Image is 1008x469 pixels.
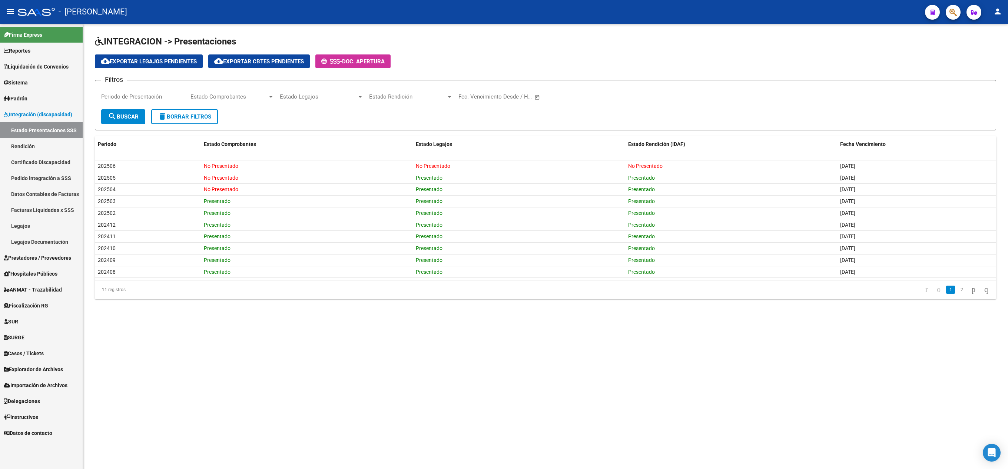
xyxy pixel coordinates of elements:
[98,198,116,204] span: 202503
[98,245,116,251] span: 202410
[840,245,855,251] span: [DATE]
[204,175,238,181] span: No Presentado
[628,222,655,228] span: Presentado
[628,163,663,169] span: No Presentado
[4,333,24,342] span: SURGE
[416,210,442,216] span: Presentado
[98,210,116,216] span: 202502
[922,286,931,294] a: go to first page
[533,93,542,102] button: Open calendar
[204,233,231,239] span: Presentado
[208,54,310,68] button: Exportar Cbtes Pendientes
[625,136,837,152] datatable-header-cell: Estado Rendición (IDAF)
[214,57,223,66] mat-icon: cloud_download
[840,222,855,228] span: [DATE]
[416,163,450,169] span: No Presentado
[101,74,127,85] h3: Filtros
[840,257,855,263] span: [DATE]
[416,141,452,147] span: Estado Legajos
[4,31,42,39] span: Firma Express
[489,93,525,100] input: End date
[204,222,231,228] span: Presentado
[4,47,30,55] span: Reportes
[204,141,256,147] span: Estado Comprobantes
[321,58,342,65] span: -
[98,269,116,275] span: 202408
[204,245,231,251] span: Presentado
[981,286,991,294] a: go to last page
[934,286,944,294] a: go to previous page
[204,163,238,169] span: No Presentado
[458,93,483,100] input: Start date
[416,186,442,192] span: Presentado
[946,286,955,294] a: 1
[4,79,28,87] span: Sistema
[840,269,855,275] span: [DATE]
[416,175,442,181] span: Presentado
[101,57,110,66] mat-icon: cloud_download
[993,7,1002,16] mat-icon: person
[628,233,655,239] span: Presentado
[4,94,27,103] span: Padrón
[4,413,38,421] span: Instructivos
[840,163,855,169] span: [DATE]
[416,269,442,275] span: Presentado
[416,198,442,204] span: Presentado
[957,286,966,294] a: 2
[95,136,201,152] datatable-header-cell: Periodo
[840,186,855,192] span: [DATE]
[416,257,442,263] span: Presentado
[204,198,231,204] span: Presentado
[190,93,268,100] span: Estado Comprobantes
[98,141,116,147] span: Periodo
[98,257,116,263] span: 202409
[101,109,145,124] button: Buscar
[628,175,655,181] span: Presentado
[840,198,855,204] span: [DATE]
[369,93,446,100] span: Estado Rendición
[4,286,62,294] span: ANMAT - Trazabilidad
[416,222,442,228] span: Presentado
[98,186,116,192] span: 202504
[204,186,238,192] span: No Presentado
[158,112,167,121] mat-icon: delete
[98,175,116,181] span: 202505
[945,283,956,296] li: page 1
[95,54,203,68] button: Exportar Legajos Pendientes
[837,136,996,152] datatable-header-cell: Fecha Vencimiento
[280,93,357,100] span: Estado Legajos
[4,110,72,119] span: Integración (discapacidad)
[204,269,231,275] span: Presentado
[342,58,385,65] span: Doc. Apertura
[628,269,655,275] span: Presentado
[151,109,218,124] button: Borrar Filtros
[840,141,886,147] span: Fecha Vencimiento
[4,317,18,326] span: SUR
[98,222,116,228] span: 202412
[4,63,69,71] span: Liquidación de Convenios
[59,4,127,20] span: - [PERSON_NAME]
[101,58,197,65] span: Exportar Legajos Pendientes
[6,7,15,16] mat-icon: menu
[840,175,855,181] span: [DATE]
[956,283,967,296] li: page 2
[968,286,979,294] a: go to next page
[4,381,67,389] span: Importación de Archivos
[108,112,117,121] mat-icon: search
[4,302,48,310] span: Fiscalización RG
[4,270,57,278] span: Hospitales Públicos
[95,36,236,47] span: INTEGRACION -> Presentaciones
[98,233,116,239] span: 202411
[983,444,1001,462] div: Open Intercom Messenger
[158,113,211,120] span: Borrar Filtros
[204,257,231,263] span: Presentado
[416,233,442,239] span: Presentado
[95,280,274,299] div: 11 registros
[4,429,52,437] span: Datos de contacto
[4,397,40,405] span: Delegaciones
[628,210,655,216] span: Presentado
[840,233,855,239] span: [DATE]
[214,58,304,65] span: Exportar Cbtes Pendientes
[628,245,655,251] span: Presentado
[628,198,655,204] span: Presentado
